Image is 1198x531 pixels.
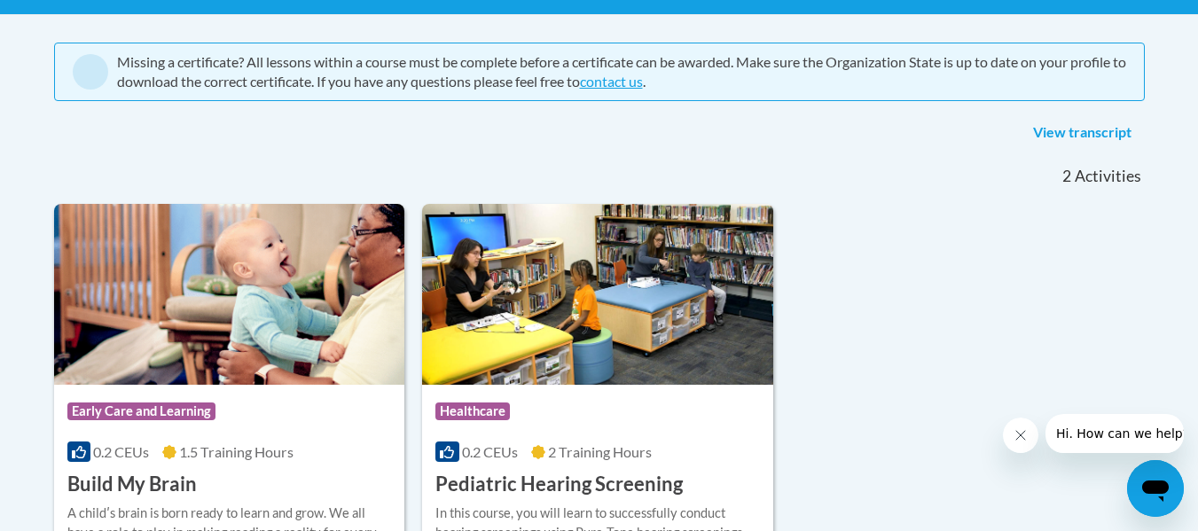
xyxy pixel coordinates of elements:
[67,471,197,498] h3: Build My Brain
[1062,167,1071,186] span: 2
[1003,418,1038,453] iframe: Close message
[1045,414,1184,453] iframe: Message from company
[1020,119,1145,147] a: View transcript
[54,204,405,385] img: Course Logo
[548,443,652,460] span: 2 Training Hours
[117,52,1126,91] div: Missing a certificate? All lessons within a course must be complete before a certificate can be a...
[435,402,510,420] span: Healthcare
[422,204,773,385] img: Course Logo
[1127,460,1184,517] iframe: Button to launch messaging window
[93,443,149,460] span: 0.2 CEUs
[1075,167,1141,186] span: Activities
[462,443,518,460] span: 0.2 CEUs
[435,471,683,498] h3: Pediatric Hearing Screening
[11,12,144,27] span: Hi. How can we help?
[67,402,215,420] span: Early Care and Learning
[179,443,294,460] span: 1.5 Training Hours
[580,73,643,90] a: contact us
